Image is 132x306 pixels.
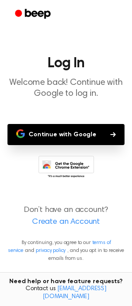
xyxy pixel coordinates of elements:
p: Welcome back! Continue with Google to log in. [7,77,125,99]
a: Create an Account [9,216,123,228]
p: Don’t have an account? [7,204,125,228]
button: Continue with Google [7,124,125,145]
span: Contact us [5,285,127,301]
a: Beep [9,6,59,23]
a: [EMAIL_ADDRESS][DOMAIN_NAME] [43,286,106,300]
a: privacy policy [36,248,66,253]
h1: Log In [7,56,125,70]
p: By continuing, you agree to our and , and you opt in to receive emails from us. [7,239,125,262]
